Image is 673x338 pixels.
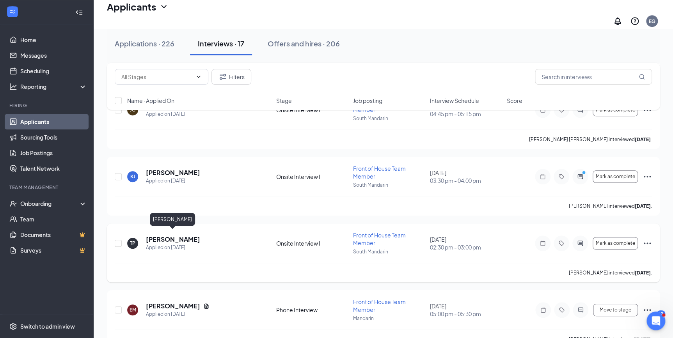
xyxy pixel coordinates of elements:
div: Team Management [9,184,85,191]
h5: [PERSON_NAME] [146,168,200,177]
span: Front of House Team Member [353,165,406,180]
div: Switch to admin view [20,322,75,330]
svg: ActiveChat [575,173,585,180]
svg: Tag [557,240,566,246]
a: Team [20,211,87,227]
span: Name · Applied On [127,97,174,104]
input: All Stages [121,73,192,81]
svg: ChevronDown [195,74,202,80]
span: 05:00 pm - 05:30 pm [430,310,502,318]
svg: Notifications [613,16,622,26]
svg: PrimaryDot [580,170,590,177]
span: Front of House Team Member [353,298,406,313]
span: Mark as complete [596,241,635,246]
div: TP [130,240,135,246]
a: SurveysCrown [20,242,87,258]
div: EG [649,18,655,25]
p: South Mandarin [353,115,425,122]
svg: UserCheck [9,200,17,207]
svg: Collapse [75,8,83,16]
h5: [PERSON_NAME] [146,302,200,310]
span: Move to stage [600,307,631,313]
svg: ActiveChat [575,240,585,246]
span: Mark as complete [596,174,635,179]
svg: Tag [557,173,566,180]
svg: QuestionInfo [630,16,639,26]
button: Mark as complete [593,237,638,250]
a: Messages [20,48,87,63]
button: Filter Filters [211,69,251,85]
b: [DATE] [635,270,651,276]
a: Talent Network [20,161,87,176]
svg: MagnifyingGlass [639,74,645,80]
svg: Ellipses [643,239,652,248]
iframe: Intercom live chat [646,311,665,330]
svg: ActiveChat [576,307,585,313]
a: Sourcing Tools [20,129,87,145]
a: Job Postings [20,145,87,161]
p: South Mandarin [353,248,425,255]
div: Applied on [DATE] [146,310,210,318]
div: 62 [657,310,665,317]
div: [DATE] [430,302,502,318]
div: [DATE] [430,169,502,184]
svg: Ellipses [643,305,652,315]
div: KJ [130,173,135,180]
div: Interviews · 17 [198,39,244,48]
a: Home [20,32,87,48]
h5: [PERSON_NAME] [146,235,200,244]
div: Applications · 226 [115,39,174,48]
a: DocumentsCrown [20,227,87,242]
span: 03:30 pm - 04:00 pm [430,177,502,184]
svg: Tag [557,307,566,313]
svg: Note [538,240,547,246]
svg: WorkstreamLogo [9,8,16,16]
div: Onsite Interview I [276,239,348,247]
p: [PERSON_NAME] interviewed . [569,269,652,276]
div: Applied on [DATE] [146,244,200,251]
button: Mark as complete [593,170,638,183]
svg: ChevronDown [159,2,169,11]
div: [DATE] [430,235,502,251]
b: [DATE] [635,136,651,142]
div: Applied on [DATE] [146,177,200,185]
span: Stage [276,97,292,104]
span: Front of House Team Member [353,232,406,246]
div: Onboarding [20,200,80,207]
svg: Filter [218,72,227,81]
p: [PERSON_NAME] [PERSON_NAME] interviewed . [529,136,652,143]
div: Phone Interview [276,306,348,314]
svg: Ellipses [643,172,652,181]
input: Search in interviews [535,69,652,85]
span: Score [507,97,522,104]
span: 02:30 pm - 03:00 pm [430,243,502,251]
div: Hiring [9,102,85,109]
svg: Settings [9,322,17,330]
div: EM [130,306,136,313]
p: Mandarin [353,315,425,322]
svg: Document [203,303,210,309]
p: [PERSON_NAME] interviewed . [569,203,652,209]
span: Job posting [353,97,382,104]
a: Scheduling [20,63,87,79]
div: Offers and hires · 206 [268,39,340,48]
div: [PERSON_NAME] [150,213,195,226]
svg: Note [538,307,548,313]
svg: Analysis [9,83,17,90]
span: Interview Schedule [430,97,479,104]
div: Onsite Interview I [276,173,348,181]
b: [DATE] [635,203,651,209]
button: Move to stage [593,304,638,316]
a: Applicants [20,114,87,129]
p: South Mandarin [353,182,425,188]
div: Reporting [20,83,87,90]
svg: Note [538,173,547,180]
